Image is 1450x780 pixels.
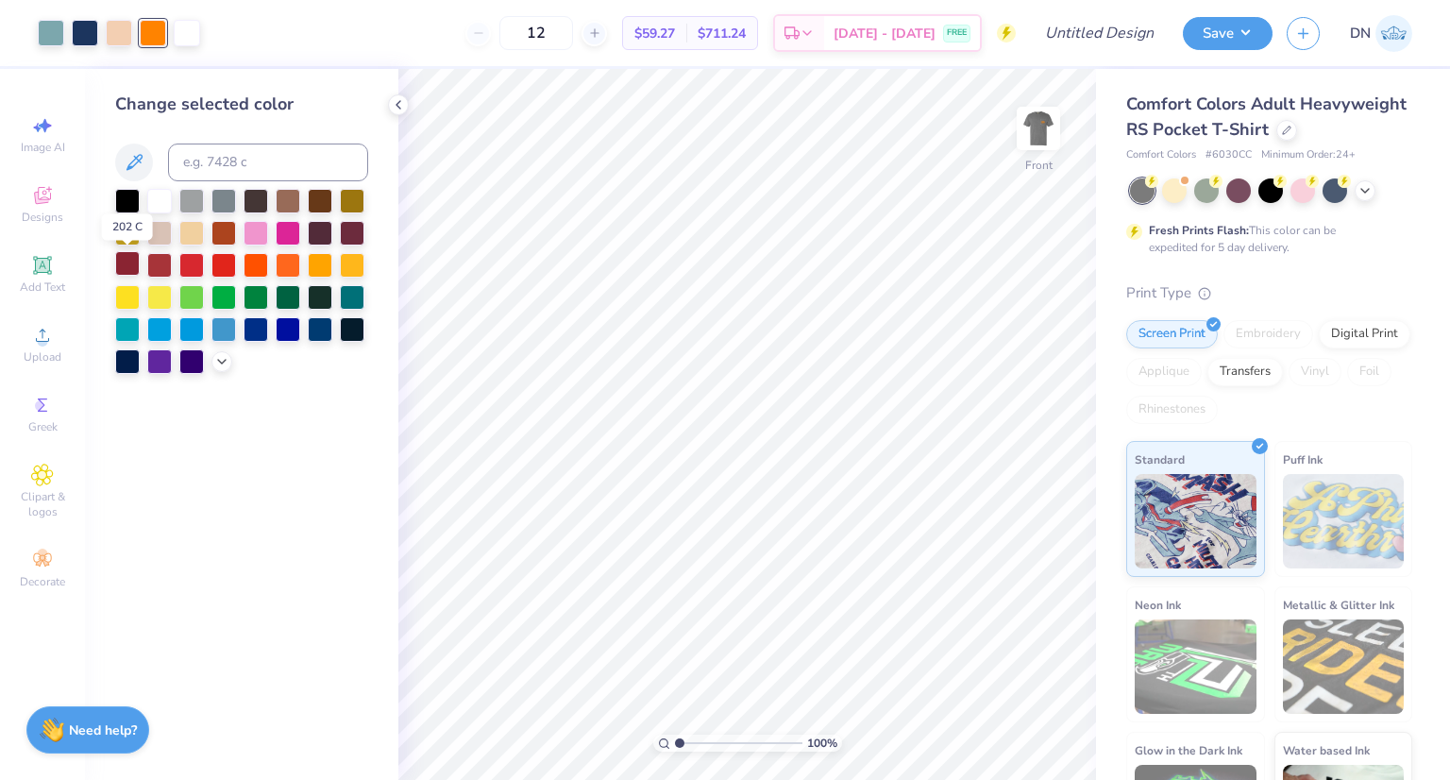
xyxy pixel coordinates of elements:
span: Comfort Colors [1126,147,1196,163]
div: Digital Print [1319,320,1410,348]
span: Water based Ink [1283,740,1370,760]
span: Image AI [21,140,65,155]
div: Screen Print [1126,320,1218,348]
span: 100 % [807,735,837,752]
strong: Fresh Prints Flash: [1149,223,1249,238]
span: [DATE] - [DATE] [834,24,936,43]
span: Standard [1135,449,1185,469]
span: Clipart & logos [9,489,76,519]
span: Decorate [20,574,65,589]
strong: Need help? [69,721,137,739]
span: $59.27 [634,24,675,43]
img: Danielle Newport [1375,15,1412,52]
span: DN [1350,23,1371,44]
div: Applique [1126,358,1202,386]
span: Greek [28,419,58,434]
span: Minimum Order: 24 + [1261,147,1356,163]
div: Vinyl [1289,358,1341,386]
span: FREE [947,26,967,40]
img: Standard [1135,474,1256,568]
div: 202 C [102,213,153,240]
span: Add Text [20,280,65,295]
img: Neon Ink [1135,619,1256,714]
div: This color can be expedited for 5 day delivery. [1149,222,1381,256]
div: Rhinestones [1126,396,1218,424]
div: Embroidery [1223,320,1313,348]
span: $711.24 [698,24,746,43]
img: Front [1020,110,1057,147]
button: Save [1183,17,1273,50]
span: Comfort Colors Adult Heavyweight RS Pocket T-Shirt [1126,93,1407,141]
span: Metallic & Glitter Ink [1283,595,1394,615]
img: Puff Ink [1283,474,1405,568]
span: Upload [24,349,61,365]
input: – – [499,16,573,50]
input: e.g. 7428 c [168,144,368,181]
div: Print Type [1126,282,1412,304]
div: Transfers [1207,358,1283,386]
a: DN [1350,15,1412,52]
span: Glow in the Dark Ink [1135,740,1242,760]
span: Neon Ink [1135,595,1181,615]
input: Untitled Design [1030,14,1169,52]
div: Change selected color [115,92,368,117]
div: Front [1025,157,1053,174]
img: Metallic & Glitter Ink [1283,619,1405,714]
div: Foil [1347,358,1391,386]
span: # 6030CC [1206,147,1252,163]
span: Designs [22,210,63,225]
span: Puff Ink [1283,449,1323,469]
